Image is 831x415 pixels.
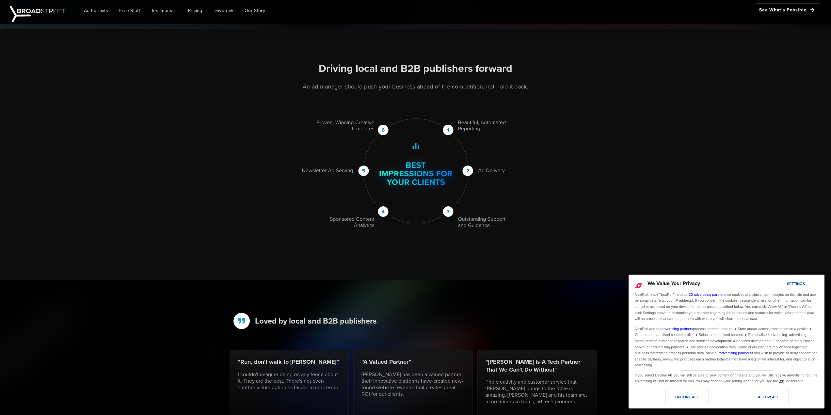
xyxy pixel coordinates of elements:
[361,371,465,397] p: [PERSON_NAME] has been a valued partner; their innovative platforms have created new-found websit...
[727,390,821,407] a: Allow All
[79,3,113,18] a: Ad Formats
[151,7,177,14] span: Testimonials
[633,324,820,369] div: NextRoll and our process personal data to: ● Store and/or access information on a device; ● Creat...
[361,358,465,366] h2: “A Valued Partner”
[486,358,589,374] h2: "[PERSON_NAME] Is A Tech Partner That We Can't Do Without"
[240,3,270,18] a: Our Story
[689,293,726,296] a: 20 advertising partners
[632,390,727,407] a: Decline All
[233,82,598,91] p: An ad manager should push your business ahead of the competition, not hold it back.
[10,6,65,22] img: Broadstreet | The Ad Manager for Small Publishers
[119,7,140,14] span: Free Stuff
[238,371,341,391] p: I couldn't imagine being on any fence about it. They are the best. There's not even another viabl...
[146,3,182,18] a: Testimonials
[633,291,820,323] div: NextRoll, Inc. ("NextRoll") and our use cookies and similar technologies on this site and use per...
[720,351,751,355] a: advertising partners
[183,3,207,18] a: Pricing
[209,3,238,18] a: Daybreak
[775,279,791,291] a: Settings
[233,313,598,329] h2: Loved by local and B2B publishers
[647,279,700,287] span: We Value Your Privacy
[633,371,820,385] div: If you select Decline All, you will still be able to view content on this site and you will still...
[787,280,805,287] div: Settings
[214,7,233,14] span: Daybreak
[84,7,108,14] span: Ad Formats
[662,327,693,331] a: advertising partners
[238,358,341,366] h2: “Run, don't walk to [PERSON_NAME]”
[754,3,821,16] a: See What's Possible
[486,379,589,405] p: The creativity and customer service that [PERSON_NAME] brings to the table is amazing. [PERSON_NA...
[188,7,202,14] span: Pricing
[675,393,699,401] div: Decline All
[758,393,779,401] div: Allow All
[114,3,145,18] a: Free Stuff
[245,7,265,14] span: Our Story
[233,62,598,75] h2: Driving local and B2B publishers forward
